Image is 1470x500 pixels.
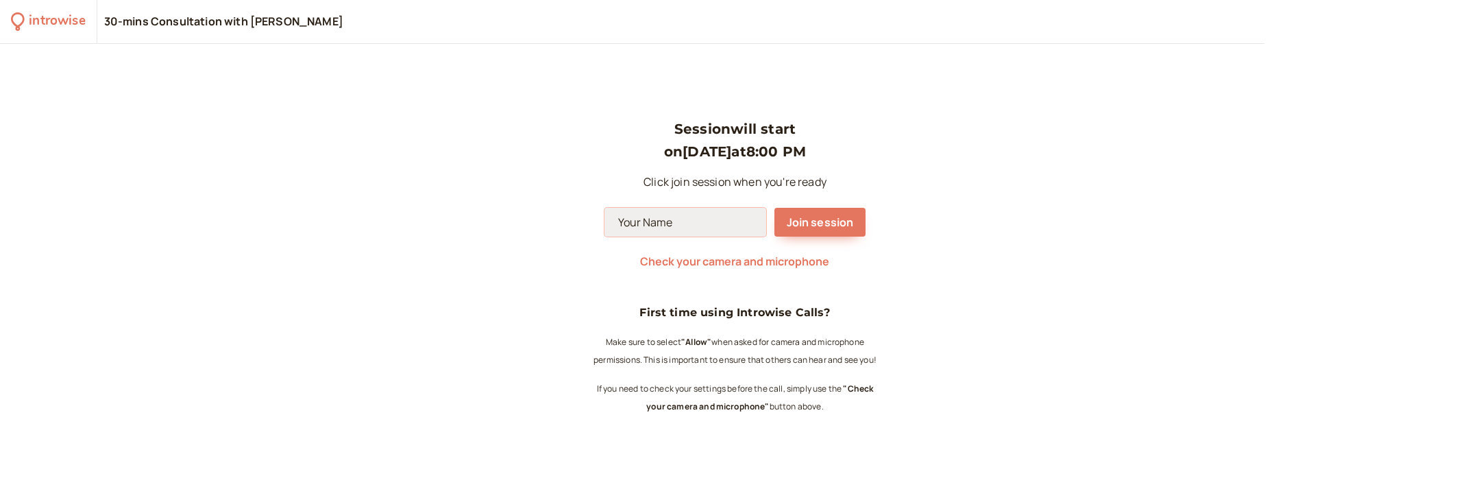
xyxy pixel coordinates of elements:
span: Join session [787,215,854,230]
button: Check your camera and microphone [640,255,829,267]
input: Your Name [604,208,766,237]
b: "Check your camera and microphone" [646,383,873,412]
p: Click join session when you're ready [604,174,866,191]
small: Make sure to select when asked for camera and microphone permissions. This is important to ensure... [593,336,877,366]
small: If you need to check your settings before the call, simply use the button above. [597,383,874,412]
div: 30-mins Consultation with [PERSON_NAME] [104,14,343,29]
div: introwise [29,11,85,32]
button: Join session [774,208,866,237]
h4: First time using Introwise Calls? [591,304,879,322]
h3: Session will start on [DATE] at 8:00 PM [604,118,866,163]
span: Check your camera and microphone [640,254,829,269]
b: "Allow" [681,336,711,348]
